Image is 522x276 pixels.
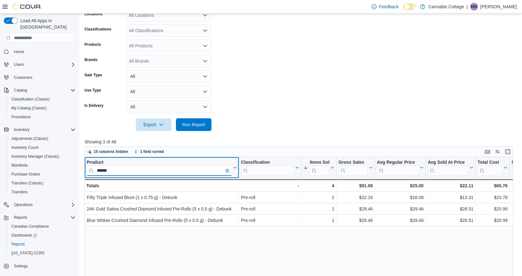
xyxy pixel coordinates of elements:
a: Adjustments (Classic) [9,135,51,142]
a: Reports [9,240,27,248]
div: $29.46 [338,205,373,213]
p: Cannabis Cottage [428,3,464,10]
span: Export [140,118,168,131]
button: All [126,70,211,83]
span: Manifests [11,163,28,168]
span: Promotions [11,114,31,120]
button: Display options [494,148,501,155]
div: 2 [303,194,334,202]
div: $29.46 [377,217,424,224]
span: Transfers (Classic) [11,181,43,186]
button: Avg Regular Price [377,160,424,176]
span: Inventory Manager (Classic) [11,154,59,159]
span: Classification (Classic) [11,97,50,102]
span: Adjustments (Classic) [11,136,48,141]
span: Customers [14,75,32,80]
button: Adjustments (Classic) [6,134,78,143]
a: [US_STATE] CCRS [9,249,47,257]
div: Product [87,160,232,176]
button: Enter fullscreen [504,148,512,155]
span: Run Report [182,121,205,128]
a: Home [11,48,27,56]
p: [PERSON_NAME] [480,3,517,10]
div: Total Cost [478,160,502,176]
a: Customers [11,74,35,81]
div: Avg Regular Price [377,160,418,176]
button: Gross Sales [338,160,373,176]
span: Settings [14,264,28,269]
button: Keyboard shortcuts [484,148,491,155]
span: Home [11,47,76,55]
span: Inventory Count [11,145,38,150]
span: Inventory Count [9,144,76,151]
button: Reports [1,213,78,222]
a: Dashboards [6,231,78,240]
button: Inventory Manager (Classic) [6,152,78,161]
span: Transfers [11,190,27,195]
button: Users [1,60,78,69]
div: Product [87,160,232,166]
button: My Catalog (Classic) [6,104,78,113]
button: Purchase Orders [6,170,78,179]
span: Operations [11,201,76,209]
button: Users [11,61,26,68]
span: Dashboards [11,233,37,238]
span: Promotions [9,113,76,121]
span: Inventory [14,127,30,132]
span: Purchase Orders [9,170,76,178]
button: All [126,100,211,113]
button: Customers [1,73,78,82]
div: Items Sold [310,160,329,176]
span: Users [14,62,24,67]
button: Open list of options [203,59,208,64]
button: Classification (Classic) [6,95,78,104]
span: Customers [11,73,76,81]
div: $65.76 [478,182,507,190]
button: Promotions [6,113,78,121]
div: Blue Widow Crushed Diamond Infused Pre-Rolls (5 x 0.5 g) - Debunk [87,217,237,224]
div: - [241,182,299,190]
span: My Catalog (Classic) [9,104,76,112]
span: 1 field sorted [140,149,164,154]
a: Inventory Count [9,144,41,151]
a: Dashboards [9,231,39,239]
div: Items Sold [310,160,329,166]
div: Total Cost [478,160,502,166]
span: 15 columns hidden [94,149,128,154]
div: Pre-roll [241,205,299,213]
span: Canadian Compliance [9,223,76,230]
button: Settings [1,261,78,271]
span: Reports [11,214,76,221]
span: Purchase Orders [11,172,40,177]
div: 24K Gold Sativa Crushed Diamond Infused Pre-Rolls (5 x 0.5 g) - Debunk [87,205,237,213]
span: MW [471,3,477,10]
button: Classification [241,160,299,176]
button: Open list of options [203,28,208,33]
button: Transfers [6,188,78,197]
a: Settings [11,262,30,270]
div: Mariana Wolff [470,3,478,10]
span: Dashboards [9,231,76,239]
label: Is Delivery [84,103,104,108]
span: Settings [11,262,76,270]
button: Reports [6,240,78,249]
a: Transfers [9,188,30,196]
span: [US_STATE] CCRS [11,251,44,256]
label: Locations [84,11,103,17]
div: 1 [303,205,334,213]
button: Open list of options [203,13,208,18]
button: Reports [11,214,30,221]
a: Classification (Classic) [9,95,52,103]
div: $16.08 [377,194,424,202]
div: Avg Regular Price [377,160,418,166]
span: Manifests [9,162,76,169]
button: Home [1,47,78,56]
button: Open list of options [203,43,208,48]
button: Items Sold [303,160,334,176]
div: 1 [303,217,334,224]
label: Classifications [84,27,111,32]
div: $22.11 [428,182,473,190]
span: Inventory [11,126,76,134]
button: Inventory Count [6,143,78,152]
